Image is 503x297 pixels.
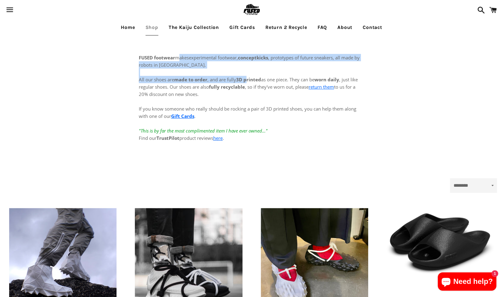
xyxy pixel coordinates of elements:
[236,76,261,83] strong: 3D printed
[139,128,268,134] em: "This is by far the most complimented item I have ever owned..."
[309,84,334,90] a: return them
[171,113,194,119] a: Gift Cards
[209,84,245,90] strong: fully recyclable
[139,69,365,142] p: All our shoes are , and are fully as one piece. They can be , just like regular shoes. Our shoes ...
[139,55,175,61] strong: FUSED footwear
[238,55,268,61] strong: conceptkicks
[225,20,260,35] a: Gift Cards
[313,20,332,35] a: FAQ
[116,20,139,35] a: Home
[174,76,207,83] strong: made to order
[139,55,360,68] span: experimental footwear, , prototypes of future sneakers, all made by robots in [GEOGRAPHIC_DATA].
[141,20,163,35] a: Shop
[314,76,339,83] strong: worn daily
[164,20,224,35] a: The Kaiju Collection
[261,20,312,35] a: Return 2 Recycle
[358,20,387,35] a: Contact
[436,272,498,292] inbox-online-store-chat: Shopify online store chat
[139,55,189,61] span: makes
[386,208,494,276] a: Slate-Black
[156,135,179,141] strong: TrustPilot
[333,20,357,35] a: About
[213,135,223,141] a: here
